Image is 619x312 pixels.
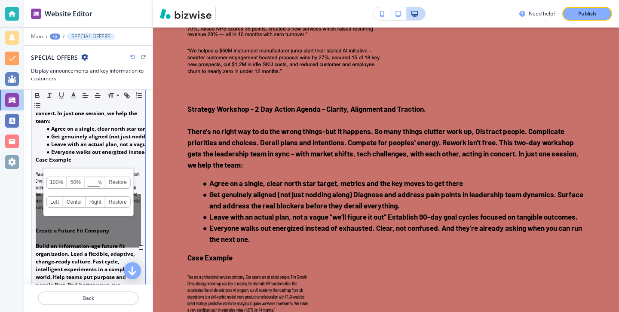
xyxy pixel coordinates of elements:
[63,197,86,207] a: Center
[50,34,60,40] button: +2
[36,242,140,312] strong: Build an information-age future fit organization. Lead a flexible, adaptive, change-ready culture...
[187,127,580,169] strong: There's no right way to do the wrong things-but it happens. So many things clutter work up, Distr...
[38,291,139,305] button: Back
[45,9,92,19] h2: Website Editor
[51,141,350,148] strong: Leave with an actual plan, not a vague “we’ll figure it out” Establish 90-day goal cycles focused...
[160,9,211,19] img: Bizwise Logo
[46,177,67,188] a: 100%
[46,197,63,207] a: Left
[71,34,110,40] p: SPECIAL OFFERS
[36,40,141,125] strong: There's no right way to do the wrong things-but it happens. So many things clutter work up, Distr...
[67,177,85,188] a: 50%
[51,148,387,156] strong: Everyone walks out energized instead of exhausted. Clear, not confused. And they’re already askin...
[529,10,555,18] h3: Need help?
[562,7,612,21] button: Publish
[31,67,146,83] h3: Display announcements and key information to customers
[578,10,596,18] p: Publish
[187,104,426,113] strong: Strategy Workshop - 2 Day Action Agenda - Clarity, Alignment and Traction.
[36,171,141,225] img: 8d94bae5f87e0043f9627fb65255091c.webp
[31,9,41,19] img: editor icon
[31,53,78,62] h2: SPECIAL OFFERS
[219,9,242,18] img: Your Logo
[139,245,143,250] div: Hold down the alt key to zoom
[36,156,71,163] strong: Case Example
[105,177,130,188] a: Restore
[67,33,115,40] button: SPECIAL OFFERS
[209,190,585,210] strong: Get genuinely aligned (not just nodding along) Diagnose and address pain points in leadership tea...
[187,253,233,262] strong: Case Example
[98,177,102,188] span: %
[51,125,255,132] strong: Agree on a single, clear north star target, metrics and the key moves to get there
[86,197,105,207] a: Right
[187,20,389,89] img: 8a3e7b650bdc4eb36b8916867024439e.webp
[39,294,138,302] p: Back
[51,133,511,140] strong: Get genuinely aligned (not just nodding along) Diagnose and address pain points in leadership tea...
[31,34,43,40] button: Main
[209,212,578,221] strong: Leave with an actual plan, not a vague “we’ll figure it out” Establish 90-day goal cycles focused...
[209,179,463,187] strong: Agree on a single, clear north star target, metrics and the key moves to get there
[105,197,130,207] a: Restore
[209,223,583,243] strong: Everyone walks out energized instead of exhausted. Clear, not confused. And they’re already askin...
